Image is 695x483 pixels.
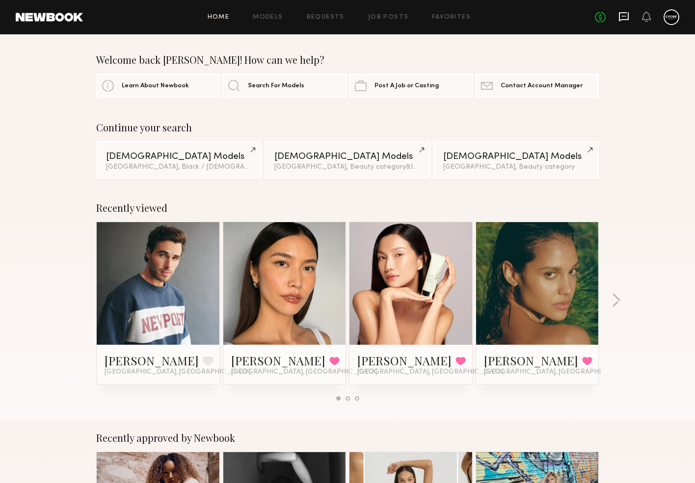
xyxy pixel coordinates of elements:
[253,14,283,21] a: Models
[96,202,599,214] div: Recently viewed
[96,54,599,66] div: Welcome back [PERSON_NAME]! How can we help?
[274,164,420,171] div: [GEOGRAPHIC_DATA], Beauty category
[484,368,630,376] span: [GEOGRAPHIC_DATA], [GEOGRAPHIC_DATA]
[274,152,420,161] div: [DEMOGRAPHIC_DATA] Models
[105,353,199,368] a: [PERSON_NAME]
[96,432,599,444] div: Recently approved by Newbook
[122,83,189,89] span: Learn About Newbook
[96,74,220,98] a: Learn About Newbook
[357,368,504,376] span: [GEOGRAPHIC_DATA], [GEOGRAPHIC_DATA]
[368,14,409,21] a: Job Posts
[248,83,304,89] span: Search For Models
[443,152,589,161] div: [DEMOGRAPHIC_DATA] Models
[208,14,230,21] a: Home
[105,368,251,376] span: [GEOGRAPHIC_DATA], [GEOGRAPHIC_DATA]
[484,353,578,368] a: [PERSON_NAME]
[432,14,471,21] a: Favorites
[433,141,599,178] a: [DEMOGRAPHIC_DATA] Models[GEOGRAPHIC_DATA], Beauty category
[231,353,325,368] a: [PERSON_NAME]
[106,152,252,161] div: [DEMOGRAPHIC_DATA] Models
[349,74,473,98] a: Post A Job or Casting
[307,14,345,21] a: Requests
[357,353,452,368] a: [PERSON_NAME]
[443,164,589,171] div: [GEOGRAPHIC_DATA], Beauty category
[231,368,377,376] span: [GEOGRAPHIC_DATA], [GEOGRAPHIC_DATA]
[222,74,346,98] a: Search For Models
[501,83,583,89] span: Contact Account Manager
[106,164,252,171] div: [GEOGRAPHIC_DATA], Black / [DEMOGRAPHIC_DATA]
[374,83,439,89] span: Post A Job or Casting
[96,122,599,133] div: Continue your search
[265,141,430,178] a: [DEMOGRAPHIC_DATA] Models[GEOGRAPHIC_DATA], Beauty category&1other filter
[96,141,262,178] a: [DEMOGRAPHIC_DATA] Models[GEOGRAPHIC_DATA], Black / [DEMOGRAPHIC_DATA]
[475,74,599,98] a: Contact Account Manager
[406,164,448,170] span: & 1 other filter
